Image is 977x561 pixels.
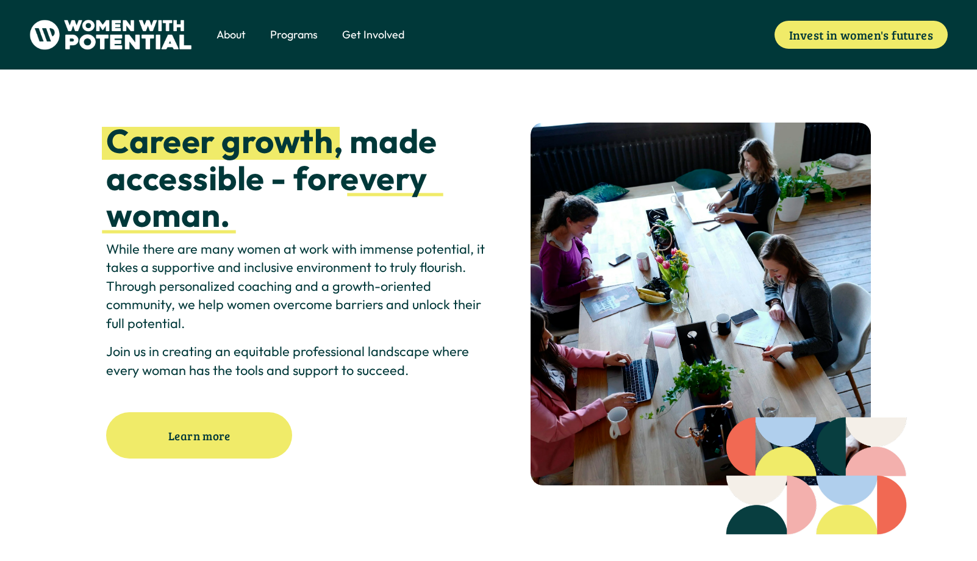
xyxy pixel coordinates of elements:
[342,27,404,42] span: Get Involved
[106,342,485,379] p: Join us in creating an equitable professional landscape where every woman has the tools and suppo...
[106,412,292,459] a: Learn more
[217,27,246,42] span: About
[29,20,192,50] img: Women With Potential
[106,120,443,198] strong: , made accessible - for
[342,26,404,44] a: folder dropdown
[217,26,246,44] a: folder dropdown
[106,157,434,235] strong: every woman.
[775,21,948,49] a: Invest in women's futures
[270,26,318,44] a: folder dropdown
[270,27,318,42] span: Programs
[106,120,333,162] strong: Career growth
[106,240,485,332] p: While there are many women at work with immense potential, it takes a supportive and inclusive en...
